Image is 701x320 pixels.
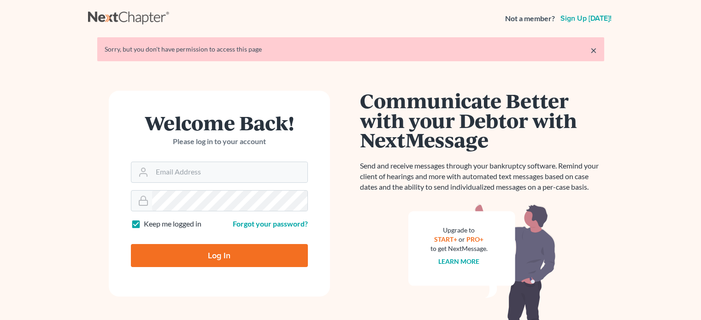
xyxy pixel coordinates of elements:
[466,235,483,243] a: PRO+
[438,257,479,265] a: Learn more
[434,235,457,243] a: START+
[360,91,604,150] h1: Communicate Better with your Debtor with NextMessage
[360,161,604,192] p: Send and receive messages through your bankruptcy software. Remind your client of hearings and mo...
[459,235,465,243] span: or
[430,226,488,235] div: Upgrade to
[590,45,597,56] a: ×
[131,136,308,147] p: Please log in to your account
[131,113,308,133] h1: Welcome Back!
[430,244,488,253] div: to get NextMessage.
[152,162,307,182] input: Email Address
[233,219,308,228] a: Forgot your password?
[105,45,597,54] div: Sorry, but you don't have permission to access this page
[505,13,555,24] strong: Not a member?
[144,219,201,229] label: Keep me logged in
[131,244,308,267] input: Log In
[559,15,613,22] a: Sign up [DATE]!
